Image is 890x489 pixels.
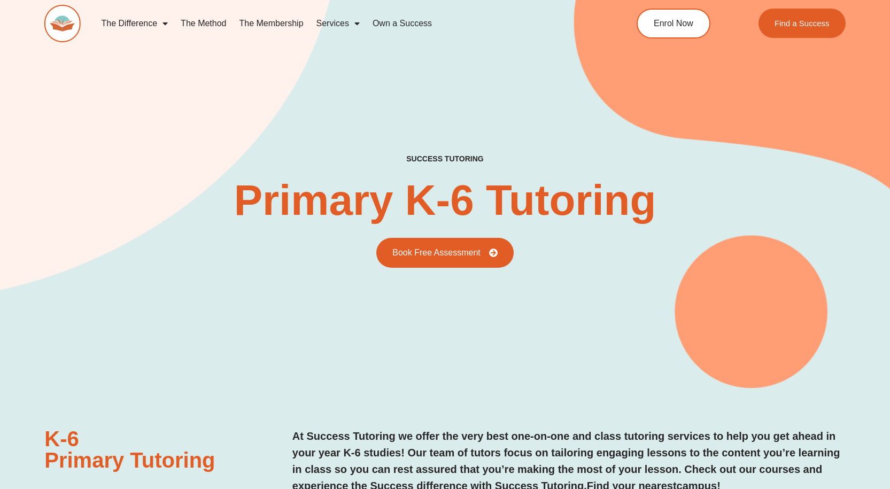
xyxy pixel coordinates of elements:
h3: K-6 Primary Tutoring [44,428,282,471]
span: Find a Success [775,19,830,27]
a: Find a Success [759,9,846,38]
a: The Method [174,11,233,36]
a: Own a Success [366,11,438,36]
a: Services [310,11,366,36]
a: Enrol Now [637,9,710,38]
a: The Difference [95,11,174,36]
span: Book Free Assessment [392,249,481,257]
a: Book Free Assessment [376,238,514,268]
h2: Primary K-6 Tutoring [234,179,656,222]
a: The Membership [233,11,310,36]
span: Enrol Now [654,19,693,28]
nav: Menu [95,11,591,36]
h4: success tutoring [406,154,483,164]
